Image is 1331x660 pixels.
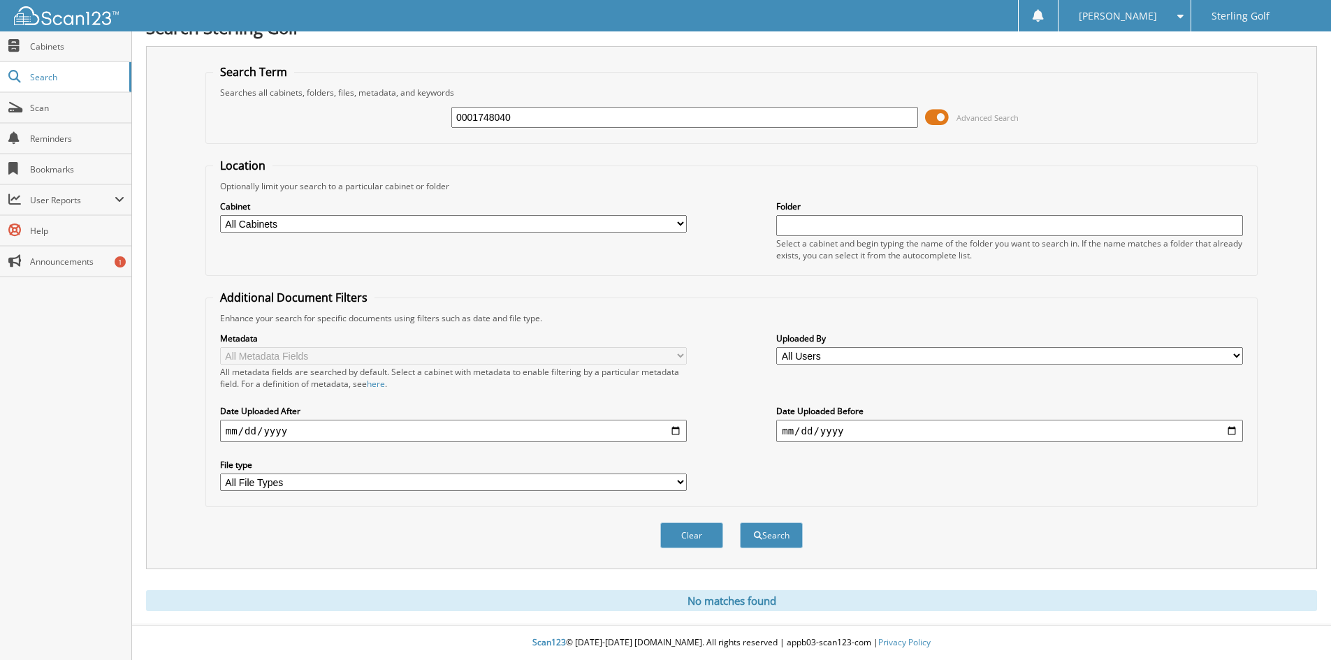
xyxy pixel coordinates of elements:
[30,194,115,206] span: User Reports
[30,133,124,145] span: Reminders
[220,420,687,442] input: start
[776,237,1243,261] div: Select a cabinet and begin typing the name of the folder you want to search in. If the name match...
[957,112,1019,123] span: Advanced Search
[776,405,1243,417] label: Date Uploaded Before
[30,256,124,267] span: Announcements
[776,200,1243,212] label: Folder
[146,590,1317,611] div: No matches found
[1212,12,1270,20] span: Sterling Golf
[776,420,1243,442] input: end
[30,163,124,175] span: Bookmarks
[213,64,294,80] legend: Search Term
[878,636,931,648] a: Privacy Policy
[213,87,1250,98] div: Searches all cabinets, folders, files, metadata, and keywords
[213,180,1250,192] div: Optionally limit your search to a particular cabinet or folder
[30,41,124,52] span: Cabinets
[367,378,385,390] a: here
[30,225,124,237] span: Help
[30,102,124,114] span: Scan
[213,290,374,305] legend: Additional Document Filters
[532,636,566,648] span: Scan123
[220,200,687,212] label: Cabinet
[132,626,1331,660] div: © [DATE]-[DATE] [DOMAIN_NAME]. All rights reserved | appb03-scan123-com |
[14,6,119,25] img: scan123-logo-white.svg
[1079,12,1157,20] span: [PERSON_NAME]
[220,459,687,471] label: File type
[213,158,272,173] legend: Location
[30,71,122,83] span: Search
[776,332,1243,344] label: Uploaded By
[115,256,126,267] div: 1
[220,332,687,344] label: Metadata
[740,522,803,548] button: Search
[220,405,687,417] label: Date Uploaded After
[213,312,1250,324] div: Enhance your search for specific documents using filters such as date and file type.
[660,522,723,548] button: Clear
[220,366,687,390] div: All metadata fields are searched by default. Select a cabinet with metadata to enable filtering b...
